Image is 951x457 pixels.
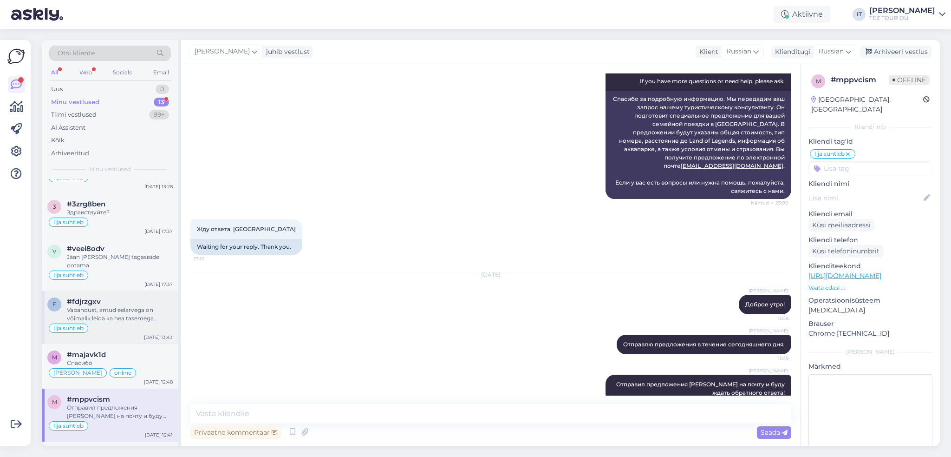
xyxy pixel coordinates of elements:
span: Otsi kliente [58,48,95,58]
span: 10:18 [754,315,788,322]
p: [MEDICAL_DATA] [808,305,932,315]
span: #mppvcism [67,395,110,404]
span: Ilja suhtleb [53,272,84,278]
span: Отправил предложения [PERSON_NAME] на почту и буду ждать обратного ответа! [616,381,786,396]
span: [PERSON_NAME] [749,367,788,374]
p: Klienditeekond [808,261,932,271]
a: [PERSON_NAME]TEZ TOUR OÜ [869,7,945,22]
div: 99+ [149,110,169,119]
div: Web [78,66,94,79]
div: Minu vestlused [51,98,99,107]
span: 3 [53,203,56,210]
span: Жду ответа. [GEOGRAPHIC_DATA] [197,225,296,232]
span: Отправлю предложения в течение сегодняшнего дня. [623,341,785,348]
div: All [49,66,60,79]
div: [DATE] 17:37 [144,228,173,235]
p: Kliendi email [808,209,932,219]
span: #veei8odv [67,245,104,253]
div: [PERSON_NAME] [869,7,935,14]
span: Ilja suhtleb [53,325,84,331]
div: Tiimi vestlused [51,110,97,119]
span: v [52,248,56,255]
div: Спасибо [67,359,173,367]
div: Kliendi info [808,123,932,131]
div: [DATE] 13:28 [144,183,173,190]
span: m [52,398,57,405]
div: Email [151,66,171,79]
span: 10:18 [754,355,788,362]
input: Lisa tag [808,161,932,175]
div: Klienditugi [771,47,811,57]
div: Jään [PERSON_NAME] tagasiside ootama [67,253,173,270]
span: m [816,78,821,85]
div: Kõik [51,136,65,145]
span: Offline [889,75,930,85]
span: Ilja suhtleb [814,151,845,157]
div: Arhiveeritud [51,149,89,158]
p: Vaata edasi ... [808,284,932,292]
div: Küsi meiliaadressi [808,219,874,232]
span: Ilja suhtleb [53,219,84,225]
span: 23:01 [193,255,228,262]
input: Lisa nimi [809,193,922,203]
div: TEZ TOUR OÜ [869,14,935,22]
span: #fdjrzgxv [67,298,101,306]
div: Privaatne kommentaar [190,426,281,439]
span: Russian [726,46,751,57]
p: Operatsioonisüsteem [808,296,932,305]
p: Chrome [TECHNICAL_ID] [808,329,932,338]
span: Доброе утро! [745,301,785,308]
p: Brauser [808,319,932,329]
div: Waiting for your reply. Thank you. [190,239,302,255]
span: m [52,354,57,361]
div: Спасибо за подробную информацию. Мы передадим ваш запрос нашему туристическому консультанту. Он п... [606,91,791,199]
span: f [52,301,56,308]
div: AI Assistent [51,123,85,132]
div: [DATE] [190,271,791,279]
span: Ilja suhtleb [53,423,84,429]
div: Arhiveeri vestlus [860,46,931,58]
span: online [114,370,131,376]
p: Kliendi nimi [808,179,932,189]
div: [DATE] 17:37 [144,281,173,288]
span: Nähtud ✓ 23:00 [751,199,788,206]
span: [PERSON_NAME] [749,327,788,334]
div: Aktiivne [774,6,830,23]
span: Russian [819,46,844,57]
span: [PERSON_NAME] [195,46,250,57]
p: Kliendi tag'id [808,137,932,146]
div: Küsi telefoninumbrit [808,245,883,258]
div: Klient [696,47,718,57]
div: Отправил предложения [PERSON_NAME] на почту и буду ждать обратного ответа! [67,404,173,420]
div: [PERSON_NAME] [808,348,932,356]
div: 13 [154,98,169,107]
p: Märkmed [808,362,932,371]
div: Uus [51,85,63,94]
span: Saada [761,428,788,437]
div: # mppvcism [831,74,889,86]
img: Askly Logo [7,47,25,65]
div: [DATE] 12:41 [145,431,173,438]
div: [DATE] 13:43 [144,334,173,341]
div: [GEOGRAPHIC_DATA], [GEOGRAPHIC_DATA] [811,95,923,114]
span: #3zrg8ben [67,200,105,208]
div: [DATE] 12:48 [144,378,173,385]
div: Здравствуйте? [67,208,173,217]
span: [PERSON_NAME] [53,370,102,376]
div: Socials [111,66,134,79]
div: 0 [156,85,169,94]
p: Kliendi telefon [808,235,932,245]
div: IT [853,8,866,21]
a: [EMAIL_ADDRESS][DOMAIN_NAME] [681,162,783,169]
span: [PERSON_NAME] [749,287,788,294]
span: Minu vestlused [89,165,131,173]
span: #majavk1d [67,351,106,359]
div: juhib vestlust [262,47,310,57]
div: Vabandust, antud eelarvega on võimalik leida ka hea tasemega hotelle. Vaatasin valesti [67,306,173,323]
a: [URL][DOMAIN_NAME] [808,272,881,280]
